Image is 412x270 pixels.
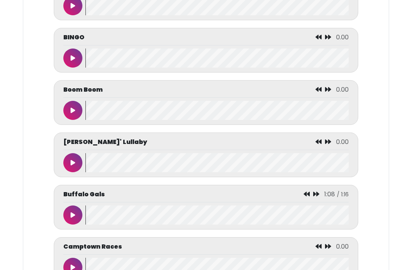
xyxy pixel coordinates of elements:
[336,86,349,94] span: 0.00
[324,190,335,199] span: 1:08
[63,243,122,252] p: Camptown Races
[337,191,349,199] span: / 1:16
[336,138,349,147] span: 0.00
[336,33,349,42] span: 0.00
[63,138,147,147] p: [PERSON_NAME]' Lullaby
[63,86,103,95] p: Boom Boom
[336,243,349,251] span: 0.00
[63,190,105,199] p: Buffalo Gals
[63,33,84,42] p: BINGO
